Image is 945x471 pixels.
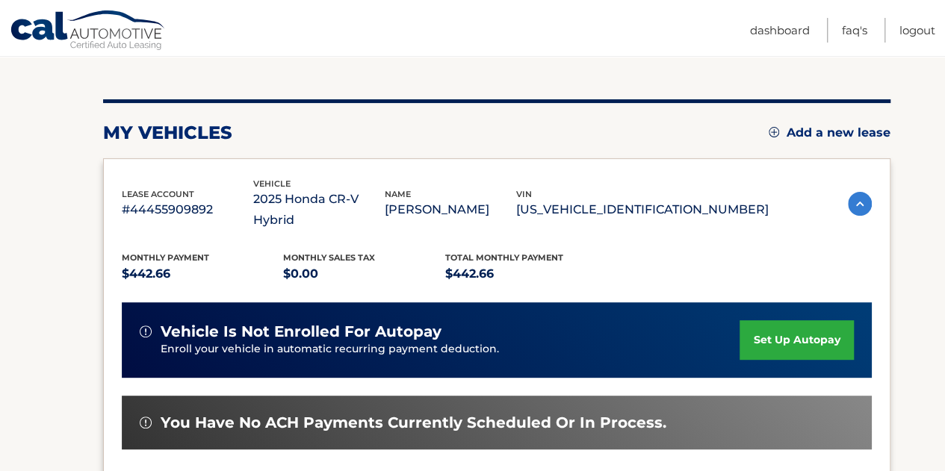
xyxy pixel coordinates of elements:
p: $442.66 [445,263,607,284]
a: FAQ's [842,18,867,43]
img: accordion-active.svg [848,192,872,216]
a: Add a new lease [769,125,890,140]
p: #44455909892 [122,199,253,220]
span: vehicle is not enrolled for autopay [161,322,441,341]
a: set up autopay [740,320,853,360]
img: alert-white.svg [140,325,152,337]
p: $0.00 [283,263,445,284]
h2: my vehicles [103,122,232,144]
img: alert-white.svg [140,417,152,428]
span: vin [516,189,532,199]
span: You have no ACH payments currently scheduled or in process. [161,414,666,432]
a: Cal Automotive [10,10,167,53]
a: Dashboard [750,18,810,43]
p: [PERSON_NAME] [385,199,516,220]
span: Monthly Payment [122,252,209,263]
span: vehicle [253,178,291,189]
span: lease account [122,189,194,199]
p: $442.66 [122,263,284,284]
p: Enroll your vehicle in automatic recurring payment deduction. [161,341,740,358]
p: 2025 Honda CR-V Hybrid [253,189,385,231]
p: [US_VEHICLE_IDENTIFICATION_NUMBER] [516,199,769,220]
img: add.svg [769,127,779,137]
a: Logout [899,18,935,43]
span: Total Monthly Payment [445,252,563,263]
span: Monthly sales Tax [283,252,375,263]
span: name [385,189,411,199]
